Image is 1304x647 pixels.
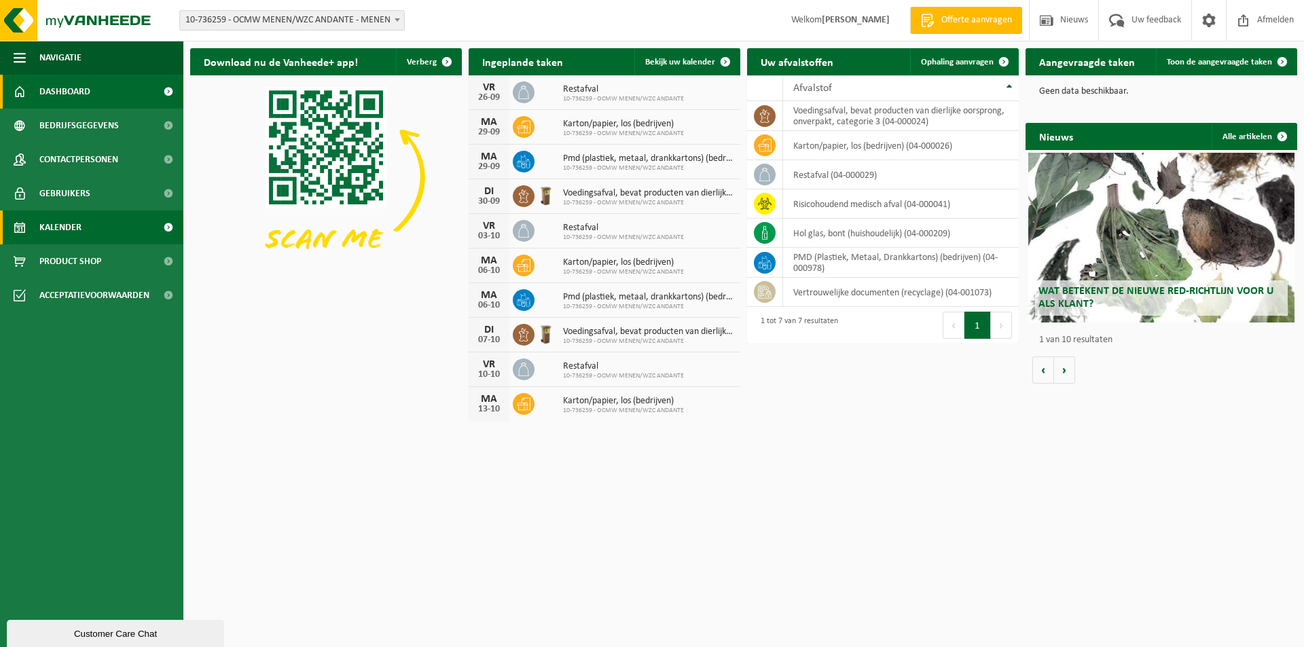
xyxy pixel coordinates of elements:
span: Acceptatievoorwaarden [39,278,149,312]
div: 10-10 [475,370,503,380]
button: Vorige [1032,356,1054,384]
h2: Ingeplande taken [469,48,577,75]
button: Volgende [1054,356,1075,384]
div: VR [475,359,503,370]
div: 1 tot 7 van 7 resultaten [754,310,838,340]
span: Bedrijfsgegevens [39,109,119,143]
span: Offerte aanvragen [938,14,1015,27]
a: Alle artikelen [1212,123,1296,150]
span: Voedingsafval, bevat producten van dierlijke oorsprong, onverpakt, categorie 3 [563,188,733,199]
span: 10-736259 - OCMW MENEN/WZC ANDANTE [563,407,684,415]
span: 10-736259 - OCMW MENEN/WZC ANDANTE - MENEN [180,11,404,30]
div: MA [475,151,503,162]
td: karton/papier, los (bedrijven) (04-000026) [783,131,1019,160]
span: Product Shop [39,244,101,278]
span: Bekijk uw kalender [645,58,715,67]
td: vertrouwelijke documenten (recyclage) (04-001073) [783,278,1019,307]
div: 03-10 [475,232,503,241]
div: MA [475,290,503,301]
span: Restafval [563,223,684,234]
div: 29-09 [475,162,503,172]
span: 10-736259 - OCMW MENEN/WZC ANDANTE [563,372,684,380]
div: 06-10 [475,266,503,276]
span: Wat betekent de nieuwe RED-richtlijn voor u als klant? [1038,286,1273,310]
div: MA [475,117,503,128]
div: 07-10 [475,335,503,345]
div: MA [475,394,503,405]
div: DI [475,325,503,335]
span: 10-736259 - OCMW MENEN/WZC ANDANTE [563,234,684,242]
td: PMD (Plastiek, Metaal, Drankkartons) (bedrijven) (04-000978) [783,248,1019,278]
h2: Uw afvalstoffen [747,48,847,75]
td: hol glas, bont (huishoudelijk) (04-000209) [783,219,1019,248]
td: restafval (04-000029) [783,160,1019,189]
button: 1 [964,312,991,339]
span: Voedingsafval, bevat producten van dierlijke oorsprong, onverpakt, categorie 3 [563,327,733,337]
div: 29-09 [475,128,503,137]
span: Karton/papier, los (bedrijven) [563,119,684,130]
span: Restafval [563,361,684,372]
span: 10-736259 - OCMW MENEN/WZC ANDANTE [563,303,733,311]
div: 06-10 [475,301,503,310]
span: 10-736259 - OCMW MENEN/WZC ANDANTE [563,199,733,207]
a: Bekijk uw kalender [634,48,739,75]
button: Previous [943,312,964,339]
h2: Download nu de Vanheede+ app! [190,48,372,75]
h2: Nieuws [1026,123,1087,149]
div: 13-10 [475,405,503,414]
span: 10-736259 - OCMW MENEN/WZC ANDANTE [563,337,733,346]
span: 10-736259 - OCMW MENEN/WZC ANDANTE [563,95,684,103]
span: Pmd (plastiek, metaal, drankkartons) (bedrijven) [563,153,733,164]
a: Offerte aanvragen [910,7,1022,34]
img: WB-0140-HPE-BN-01 [535,183,558,206]
span: Pmd (plastiek, metaal, drankkartons) (bedrijven) [563,292,733,303]
span: Navigatie [39,41,81,75]
div: VR [475,221,503,232]
span: Verberg [407,58,437,67]
p: Geen data beschikbaar. [1039,87,1284,96]
button: Next [991,312,1012,339]
span: Contactpersonen [39,143,118,177]
a: Wat betekent de nieuwe RED-richtlijn voor u als klant? [1028,153,1294,322]
a: Toon de aangevraagde taken [1156,48,1296,75]
span: Restafval [563,84,684,95]
span: Karton/papier, los (bedrijven) [563,396,684,407]
span: Ophaling aanvragen [921,58,994,67]
td: risicohoudend medisch afval (04-000041) [783,189,1019,219]
strong: [PERSON_NAME] [822,15,890,25]
p: 1 van 10 resultaten [1039,335,1290,345]
span: 10-736259 - OCMW MENEN/WZC ANDANTE - MENEN [179,10,405,31]
h2: Aangevraagde taken [1026,48,1148,75]
button: Verberg [396,48,460,75]
span: Karton/papier, los (bedrijven) [563,257,684,268]
span: 10-736259 - OCMW MENEN/WZC ANDANTE [563,130,684,138]
span: Dashboard [39,75,90,109]
span: Afvalstof [793,83,832,94]
span: Gebruikers [39,177,90,210]
span: 10-736259 - OCMW MENEN/WZC ANDANTE [563,164,733,172]
span: Kalender [39,210,81,244]
td: voedingsafval, bevat producten van dierlijke oorsprong, onverpakt, categorie 3 (04-000024) [783,101,1019,131]
img: Download de VHEPlus App [190,75,462,279]
div: 26-09 [475,93,503,103]
div: DI [475,186,503,197]
div: MA [475,255,503,266]
iframe: chat widget [7,617,227,647]
span: 10-736259 - OCMW MENEN/WZC ANDANTE [563,268,684,276]
div: 30-09 [475,197,503,206]
img: WB-0140-HPE-BN-01 [535,322,558,345]
a: Ophaling aanvragen [910,48,1017,75]
div: VR [475,82,503,93]
span: Toon de aangevraagde taken [1167,58,1272,67]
